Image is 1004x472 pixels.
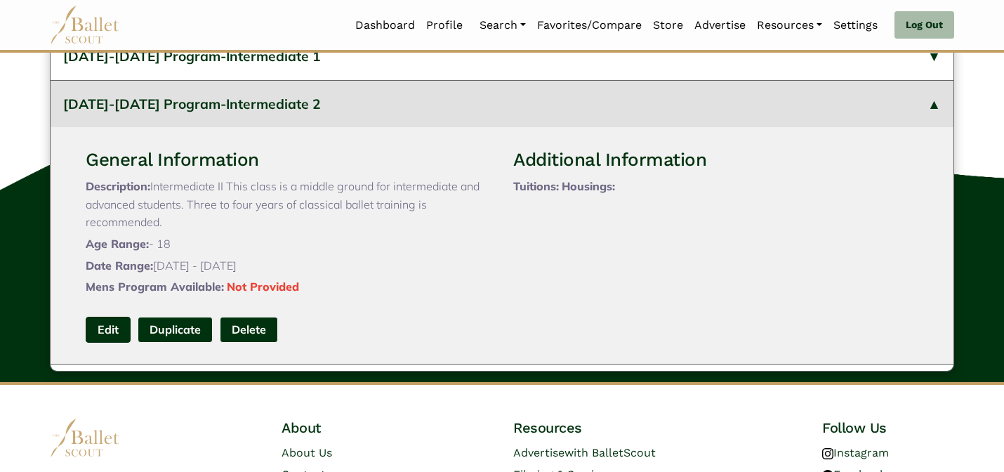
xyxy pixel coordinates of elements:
[63,48,321,65] span: [DATE]-[DATE] Program-Intermediate 1
[86,235,491,254] p: - 18
[822,419,954,437] h4: Follow Us
[513,179,559,193] span: Tuitions:
[282,419,414,437] h4: About
[822,448,833,459] img: instagram logo
[474,11,531,40] a: Search
[50,419,120,457] img: logo
[63,96,321,112] span: [DATE]-[DATE] Program-Intermediate 2
[531,11,647,40] a: Favorites/Compare
[513,419,722,437] h4: Resources
[86,179,150,193] span: Description:
[647,11,689,40] a: Store
[227,280,299,294] span: Not Provided
[86,258,153,273] span: Date Range:
[86,148,491,172] h3: General Information
[689,11,751,40] a: Advertise
[421,11,468,40] a: Profile
[51,80,953,128] button: [DATE]-[DATE] Program-Intermediate 2
[564,446,656,459] span: with BalletScout
[220,317,278,343] button: Delete
[513,446,656,459] a: Advertisewith BalletScout
[751,11,828,40] a: Resources
[894,11,954,39] a: Log Out
[822,446,889,459] a: Instagram
[86,237,149,251] span: Age Range:
[282,446,332,459] a: About Us
[562,179,615,193] span: Housings:
[350,11,421,40] a: Dashboard
[86,178,491,232] p: Intermediate II This class is a middle ground for intermediate and advanced students. Three to fo...
[86,257,491,275] p: [DATE] - [DATE]
[86,280,224,294] span: Mens Program Available:
[51,32,953,80] button: [DATE]-[DATE] Program-Intermediate 1
[513,148,918,172] h3: Additional Information
[138,317,213,343] a: Duplicate
[86,317,131,343] a: Edit
[51,364,953,412] button: Fundamentals of Ballet
[828,11,883,40] a: Settings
